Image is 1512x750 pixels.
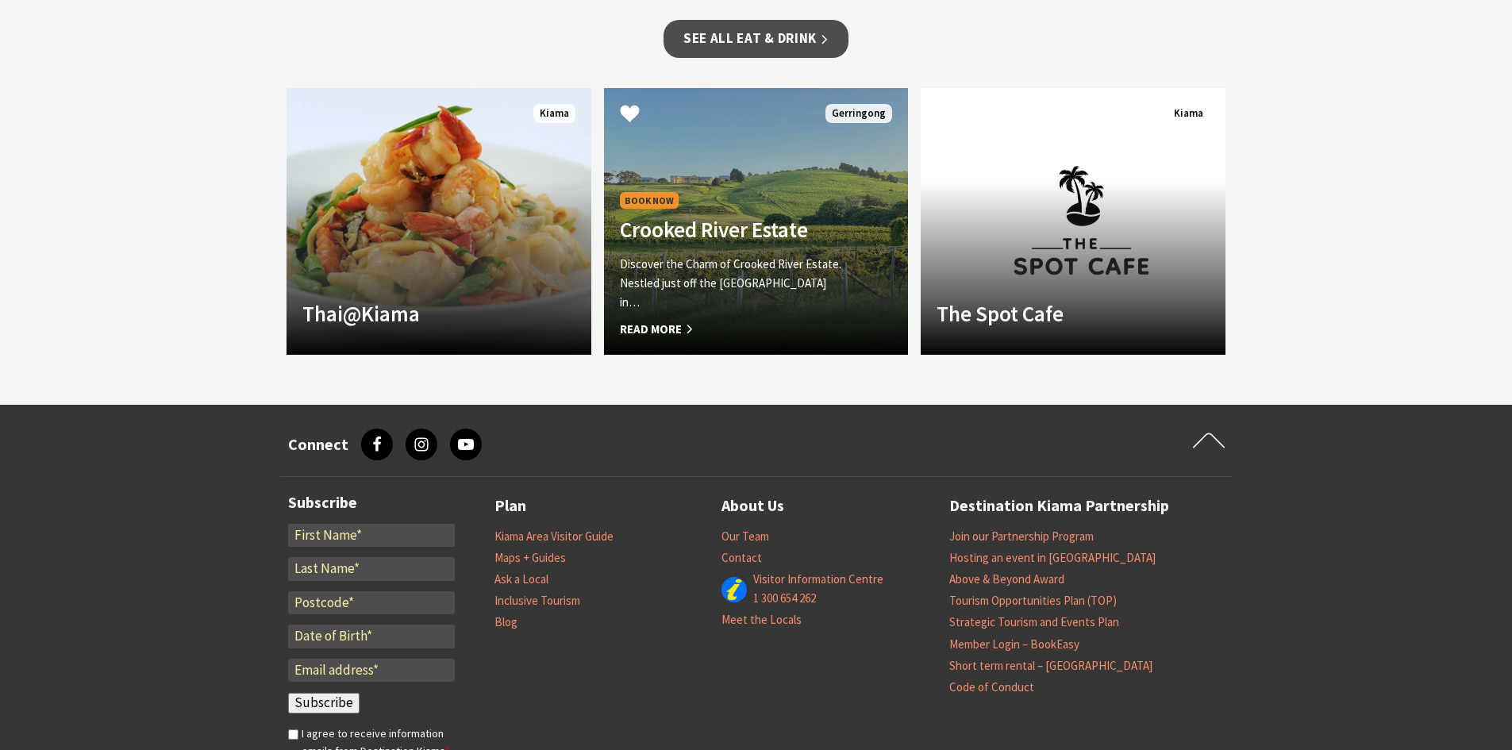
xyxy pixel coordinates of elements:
[620,217,847,242] h4: Crooked River Estate
[937,301,1164,326] h4: The Spot Cafe
[288,591,455,615] input: Postcode*
[288,659,455,683] input: Email address*
[949,571,1064,587] a: Above & Beyond Award
[604,88,909,355] a: Book Now Crooked River Estate Discover the Charm of Crooked River Estate. Nestled just off the [G...
[533,104,575,124] span: Kiama
[721,493,784,519] a: About Us
[1168,104,1210,124] span: Kiama
[494,614,517,630] a: Blog
[288,493,455,512] h3: Subscribe
[721,612,802,628] a: Meet the Locals
[620,192,679,209] span: Book Now
[721,529,769,544] a: Our Team
[949,637,1079,652] a: Member Login – BookEasy
[494,593,580,609] a: Inclusive Tourism
[288,693,360,713] input: Subscribe
[494,550,566,566] a: Maps + Guides
[949,529,1094,544] a: Join our Partnership Program
[288,557,455,581] input: Last Name*
[949,593,1117,609] a: Tourism Opportunities Plan (TOP)
[494,529,614,544] a: Kiama Area Visitor Guide
[288,435,348,454] h3: Connect
[302,301,529,326] h4: Thai@Kiama
[949,614,1119,630] a: Strategic Tourism and Events Plan
[494,493,526,519] a: Plan
[287,88,591,355] a: Another Image Used Thai@Kiama Kiama
[664,20,848,57] a: See all Eat & Drink
[620,255,847,312] p: Discover the Charm of Crooked River Estate. Nestled just off the [GEOGRAPHIC_DATA] in…
[288,524,455,548] input: First Name*
[494,571,548,587] a: Ask a Local
[721,550,762,566] a: Contact
[288,625,455,648] input: Date of Birth*
[753,590,816,606] a: 1 300 654 262
[825,104,892,124] span: Gerringong
[604,88,656,142] button: Click to Favourite Crooked River Estate
[620,320,847,339] span: Read More
[949,493,1169,519] a: Destination Kiama Partnership
[949,550,1156,566] a: Hosting an event in [GEOGRAPHIC_DATA]
[753,571,883,587] a: Visitor Information Centre
[949,658,1152,695] a: Short term rental – [GEOGRAPHIC_DATA] Code of Conduct
[921,88,1225,355] a: Another Image Used The Spot Cafe Kiama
